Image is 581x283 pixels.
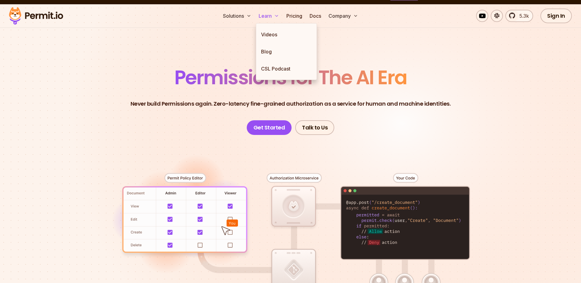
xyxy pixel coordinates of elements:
button: Learn [256,10,282,22]
a: Sign In [540,9,572,23]
img: Permit logo [6,5,66,26]
a: Talk to Us [295,120,334,135]
button: Solutions [221,10,254,22]
button: Company [326,10,360,22]
a: Videos [256,26,317,43]
a: 5.3k [505,10,533,22]
p: Never build Permissions again. Zero-latency fine-grained authorization as a service for human and... [131,100,451,108]
a: Pricing [284,10,305,22]
a: Get Started [247,120,292,135]
a: CSL Podcast [256,60,317,77]
span: 5.3k [516,12,529,20]
a: Docs [307,10,324,22]
a: Blog [256,43,317,60]
span: Permissions for The AI Era [174,64,407,91]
